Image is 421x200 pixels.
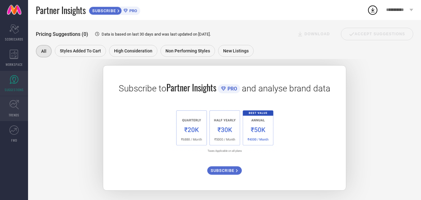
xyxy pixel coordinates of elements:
span: SUGGESTIONS [5,87,24,92]
span: Subscribe to [119,83,166,94]
span: TRENDS [9,113,19,117]
span: WORKSPACE [6,62,23,67]
span: Partner Insights [36,4,86,17]
span: Data is based on last 30 days and was last updated on [DATE] . [102,32,211,37]
span: Pricing Suggestions (0) [36,31,88,37]
span: Partner Insights [166,81,216,94]
span: FWD [11,138,17,143]
span: Non Performing Styles [165,48,210,53]
a: SUBSCRIBEPRO [89,5,140,15]
span: SUBSCRIBE [211,168,236,173]
img: 1a6fb96cb29458d7132d4e38d36bc9c7.png [172,106,277,155]
span: Styles Added To Cart [60,48,101,53]
span: High Consideration [114,48,152,53]
span: PRO [128,8,137,13]
span: and analyse brand data [242,83,330,94]
span: SUBSCRIBE [89,8,117,13]
div: Open download list [367,4,378,16]
a: SUBSCRIBE [207,162,242,175]
span: All [41,49,46,54]
span: PRO [226,86,237,92]
span: SCORECARDS [5,37,23,41]
span: New Listings [223,48,249,53]
div: Accept Suggestions [341,28,413,40]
